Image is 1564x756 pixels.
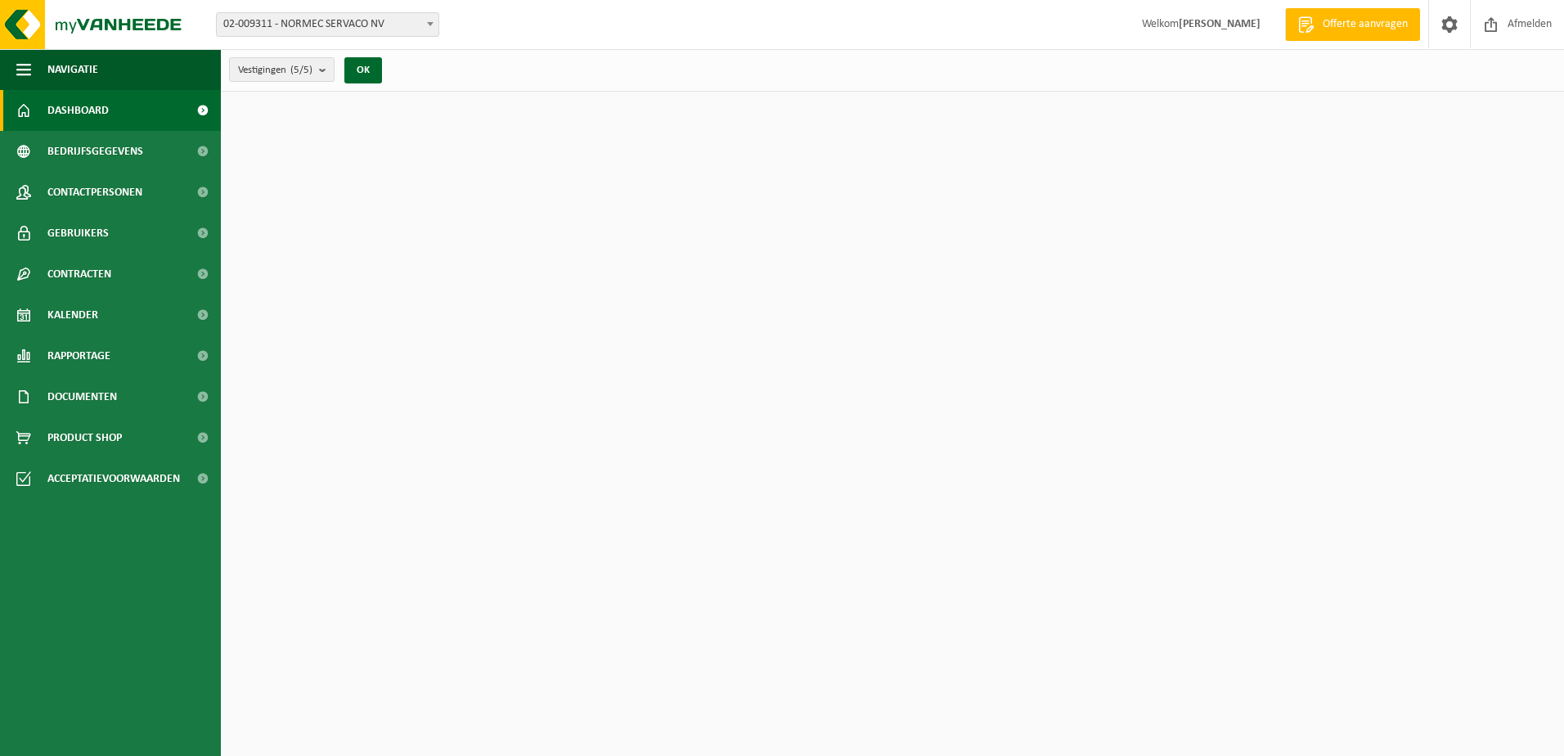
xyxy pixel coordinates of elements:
span: Contactpersonen [47,172,142,213]
span: Kalender [47,295,98,335]
span: 02-009311 - NORMEC SERVACO NV [217,13,438,36]
span: Dashboard [47,90,109,131]
count: (5/5) [290,65,312,75]
span: Rapportage [47,335,110,376]
span: Gebruikers [47,213,109,254]
strong: [PERSON_NAME] [1179,18,1261,30]
span: Navigatie [47,49,98,90]
span: Vestigingen [238,58,312,83]
span: Bedrijfsgegevens [47,131,143,172]
span: Product Shop [47,417,122,458]
button: Vestigingen(5/5) [229,57,335,82]
span: Contracten [47,254,111,295]
a: Offerte aanvragen [1285,8,1420,41]
button: OK [344,57,382,83]
span: Acceptatievoorwaarden [47,458,180,499]
span: Documenten [47,376,117,417]
span: 02-009311 - NORMEC SERVACO NV [216,12,439,37]
span: Offerte aanvragen [1319,16,1412,33]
